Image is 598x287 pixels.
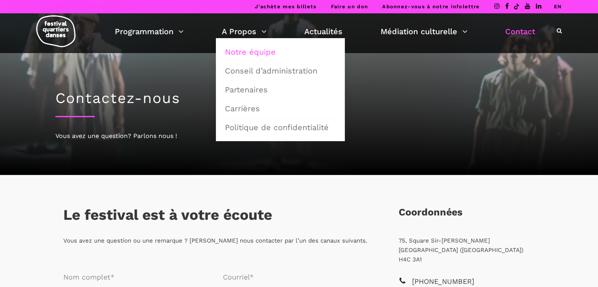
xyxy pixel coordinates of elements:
[505,25,535,38] a: Contact
[331,4,368,9] a: Faire un don
[63,206,272,226] h3: Le festival est à votre écoute
[115,25,184,38] a: Programmation
[381,25,467,38] a: Médiation culturelle
[220,81,340,99] a: Partenaires
[55,90,543,107] h1: Contactez-nous
[220,99,340,118] a: Carrières
[382,4,480,9] a: Abonnez-vous à notre infolettre
[220,118,340,136] a: Politique de confidentialité
[399,206,462,226] h3: Coordonnées
[220,62,340,80] a: Conseil d’administration
[55,131,543,141] div: Vous avez une question? Parlons nous !
[304,25,342,38] a: Actualités
[399,236,535,264] p: 75, Square Sir-[PERSON_NAME] [GEOGRAPHIC_DATA] ([GEOGRAPHIC_DATA]) H4C 3A1
[63,236,367,245] p: Vous avez une question ou une remarque ? [PERSON_NAME] nous contacter par l’un des canaux suivants.
[220,43,340,61] a: Notre équipe
[36,15,75,47] img: logo-fqd-med
[254,4,316,9] a: J’achète mes billets
[222,25,267,38] a: A Propos
[554,4,562,9] a: EN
